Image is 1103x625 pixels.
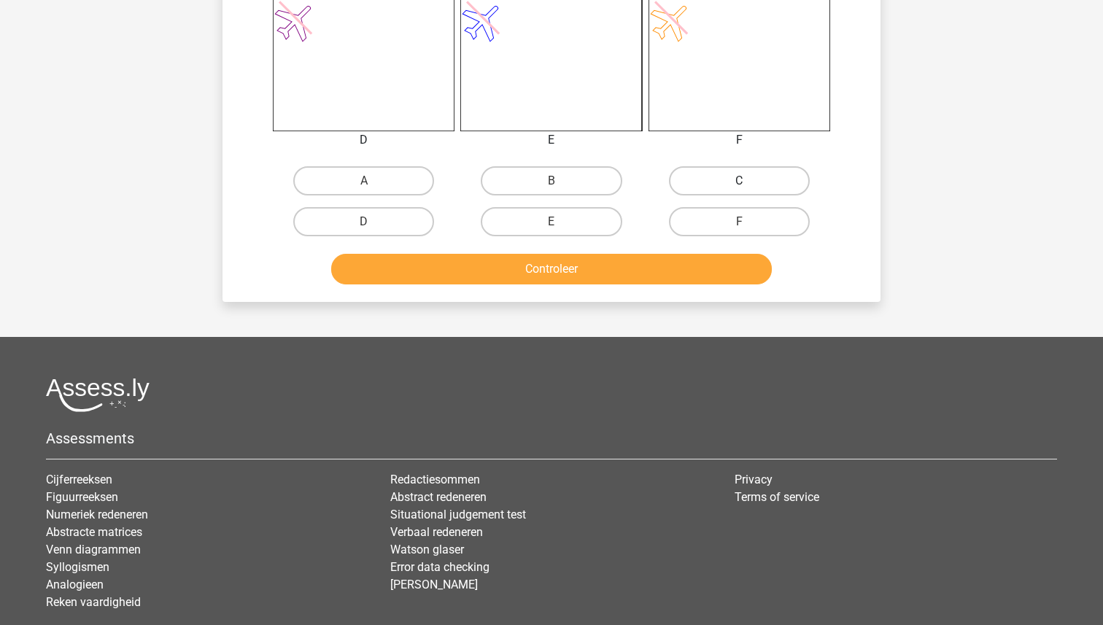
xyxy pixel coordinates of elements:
a: Venn diagrammen [46,543,141,556]
a: Situational judgement test [390,508,526,521]
img: Assessly logo [46,378,150,412]
label: E [481,207,622,236]
a: Verbaal redeneren [390,525,483,539]
a: Error data checking [390,560,489,574]
label: C [669,166,810,195]
label: D [293,207,434,236]
a: Abstract redeneren [390,490,487,504]
a: Redactiesommen [390,473,480,486]
label: B [481,166,622,195]
a: [PERSON_NAME] [390,578,478,591]
a: Cijferreeksen [46,473,112,486]
a: Numeriek redeneren [46,508,148,521]
a: Syllogismen [46,560,109,574]
h5: Assessments [46,430,1057,447]
a: Abstracte matrices [46,525,142,539]
a: Reken vaardigheid [46,595,141,609]
label: A [293,166,434,195]
a: Figuurreeksen [46,490,118,504]
div: D [262,131,465,149]
a: Terms of service [735,490,819,504]
a: Watson glaser [390,543,464,556]
label: F [669,207,810,236]
a: Analogieen [46,578,104,591]
div: F [638,131,841,149]
button: Controleer [331,254,773,284]
div: E [449,131,653,149]
a: Privacy [735,473,773,486]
